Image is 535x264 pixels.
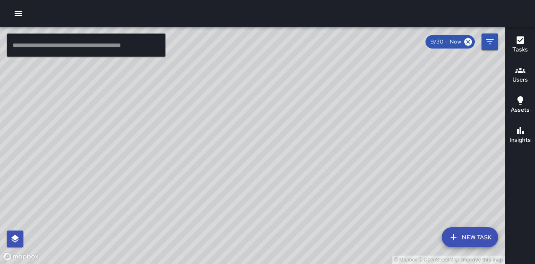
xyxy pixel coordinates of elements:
[512,75,528,85] h6: Users
[425,38,466,46] span: 9/30 — Now
[512,45,528,54] h6: Tasks
[481,33,498,50] button: Filters
[505,60,535,90] button: Users
[510,136,531,145] h6: Insights
[511,105,530,115] h6: Assets
[505,30,535,60] button: Tasks
[505,90,535,120] button: Assets
[425,35,475,49] div: 9/30 — Now
[442,227,498,247] button: New Task
[505,120,535,151] button: Insights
